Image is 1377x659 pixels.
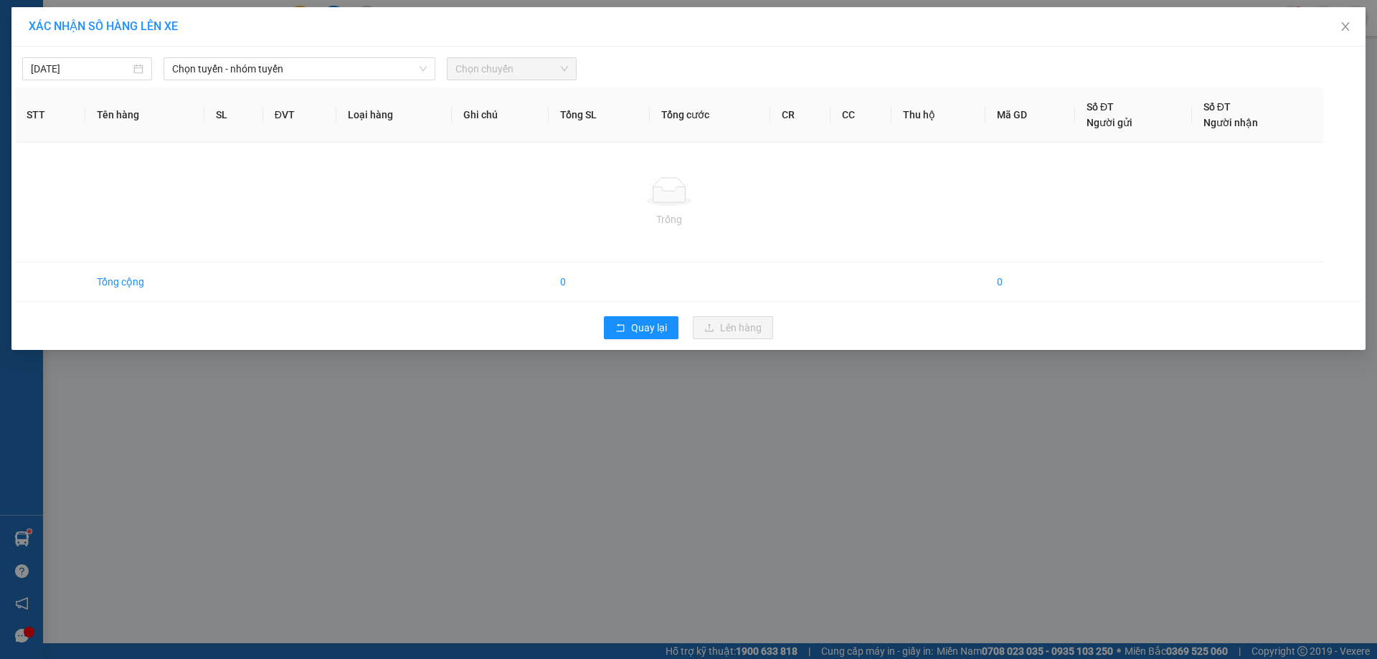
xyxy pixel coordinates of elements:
th: SL [204,87,262,143]
th: ĐVT [263,87,336,143]
button: rollbackQuay lại [604,316,678,339]
span: close [1340,21,1351,32]
button: uploadLên hàng [693,316,773,339]
th: Ghi chú [452,87,549,143]
th: CR [770,87,831,143]
span: down [419,65,427,73]
div: Trống [27,212,1312,227]
span: Số ĐT [1087,101,1114,113]
th: Mã GD [985,87,1075,143]
span: Số ĐT [1203,101,1231,113]
span: Chọn tuyến - nhóm tuyến [172,58,427,80]
span: Người nhận [1203,117,1258,128]
th: STT [15,87,85,143]
th: Tổng cước [650,87,770,143]
th: Tổng SL [549,87,650,143]
th: Thu hộ [891,87,985,143]
th: Tên hàng [85,87,204,143]
button: Close [1325,7,1366,47]
th: Loại hàng [336,87,452,143]
span: Người gửi [1087,117,1132,128]
span: Chọn chuyến [455,58,568,80]
input: 15/09/2025 [31,61,131,77]
td: Tổng cộng [85,262,204,302]
th: CC [831,87,891,143]
td: 0 [549,262,650,302]
td: 0 [985,262,1075,302]
span: Quay lại [631,320,667,336]
span: rollback [615,323,625,334]
span: XÁC NHẬN SỐ HÀNG LÊN XE [29,19,178,33]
